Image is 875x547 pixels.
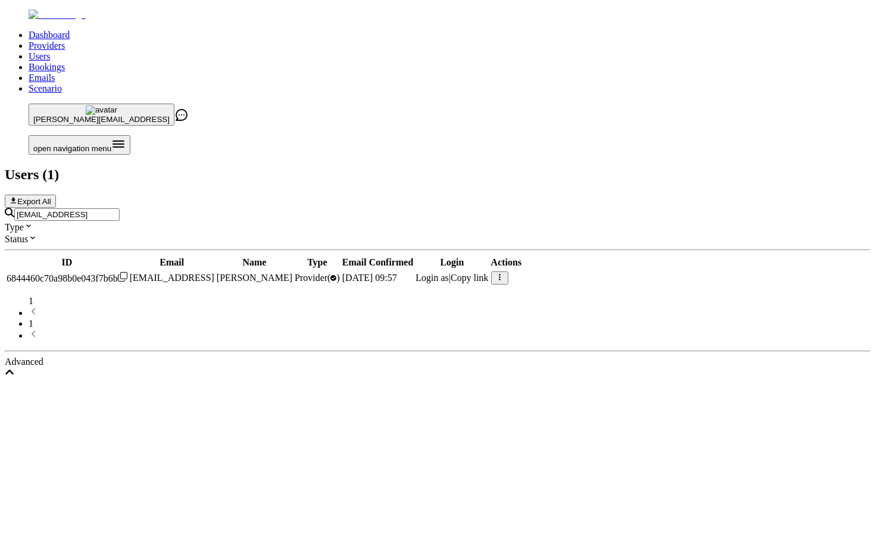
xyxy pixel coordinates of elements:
[490,257,523,268] th: Actions
[294,257,340,268] th: Type
[29,10,86,20] img: Fluum Logo
[6,257,128,268] th: ID
[342,273,397,283] span: [DATE] 09:57
[451,273,489,283] span: Copy link
[7,272,127,284] div: Click to copy
[33,115,170,124] span: [PERSON_NAME][EMAIL_ADDRESS]
[29,30,70,40] a: Dashboard
[415,257,489,268] th: Login
[29,40,65,51] a: Providers
[29,329,870,341] li: next page button
[342,257,414,268] th: Email Confirmed
[216,257,293,268] th: Name
[86,105,117,115] img: avatar
[295,273,340,283] span: validated
[5,167,870,183] h2: Users ( 1 )
[415,273,488,283] div: |
[33,144,111,153] span: open navigation menu
[29,307,870,318] li: previous page button
[415,273,449,283] span: Login as
[5,195,56,208] button: Export All
[130,273,214,283] span: [EMAIL_ADDRESS]
[5,357,43,367] span: Advanced
[29,318,870,329] li: pagination item 1 active
[29,296,33,306] span: 1
[14,208,120,221] input: Search by email
[29,51,50,61] a: Users
[5,221,870,233] div: Type
[29,104,174,126] button: avatar[PERSON_NAME][EMAIL_ADDRESS]
[29,135,130,155] button: Open menu
[29,83,62,93] a: Scenario
[29,62,65,72] a: Bookings
[217,273,292,283] span: [PERSON_NAME]
[129,257,215,268] th: Email
[5,296,870,341] nav: pagination navigation
[29,73,55,83] a: Emails
[5,233,870,245] div: Status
